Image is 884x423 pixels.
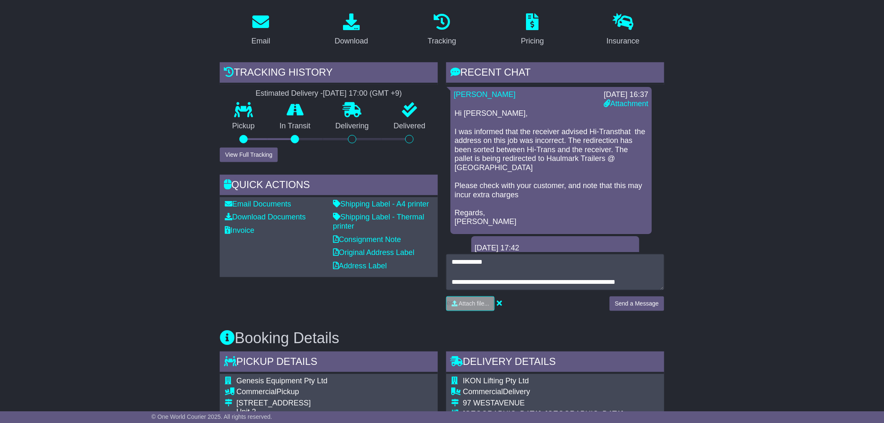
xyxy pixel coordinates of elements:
div: [GEOGRAPHIC_DATA], [GEOGRAPHIC_DATA] [463,410,652,419]
div: Email [251,36,270,47]
div: Delivery Details [446,352,664,374]
div: [DATE] 17:00 (GMT +9) [323,89,402,98]
button: Send a Message [610,296,664,311]
a: Address Label [333,262,387,270]
a: Shipping Label - A4 printer [333,200,429,208]
div: Tracking [428,36,456,47]
div: Insurance [607,36,640,47]
a: Consignment Note [333,235,401,244]
a: Attachment [604,99,648,108]
span: © One World Courier 2025. All rights reserved. [152,413,272,420]
button: View Full Tracking [220,148,278,162]
div: Unit 2 [236,408,364,417]
a: Original Address Label [333,248,414,257]
span: IKON Lifting Pty Ltd [463,377,529,385]
p: Hi [PERSON_NAME], I was informed that the receiver advised Hi-Transthat the address on this job w... [455,109,648,227]
div: 97 WESTAVENUE [463,399,652,408]
span: Commercial [236,387,277,396]
a: Invoice [225,226,254,234]
div: Tracking history [220,62,438,85]
p: In Transit [267,122,323,131]
div: [STREET_ADDRESS] [236,399,364,408]
h3: Booking Details [220,330,664,347]
p: Pickup [220,122,267,131]
a: Download [329,10,373,50]
p: Delivered [381,122,438,131]
p: Delivering [323,122,381,131]
div: Pickup [236,387,364,397]
a: Email [246,10,276,50]
div: Download [335,36,368,47]
a: Download Documents [225,213,306,221]
div: RECENT CHAT [446,62,664,85]
div: Estimated Delivery - [220,89,438,98]
a: Tracking [422,10,462,50]
div: [DATE] 17:42 [475,244,636,253]
a: Pricing [516,10,549,50]
a: [PERSON_NAME] [454,90,516,99]
a: Shipping Label - Thermal printer [333,213,424,230]
div: Pickup Details [220,352,438,374]
div: Delivery [463,387,652,397]
a: Insurance [601,10,645,50]
span: Genesis Equipment Pty Ltd [236,377,328,385]
div: [DATE] 16:37 [604,90,648,99]
div: Pricing [521,36,544,47]
div: Quick Actions [220,175,438,197]
span: Commercial [463,387,503,396]
a: Email Documents [225,200,291,208]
